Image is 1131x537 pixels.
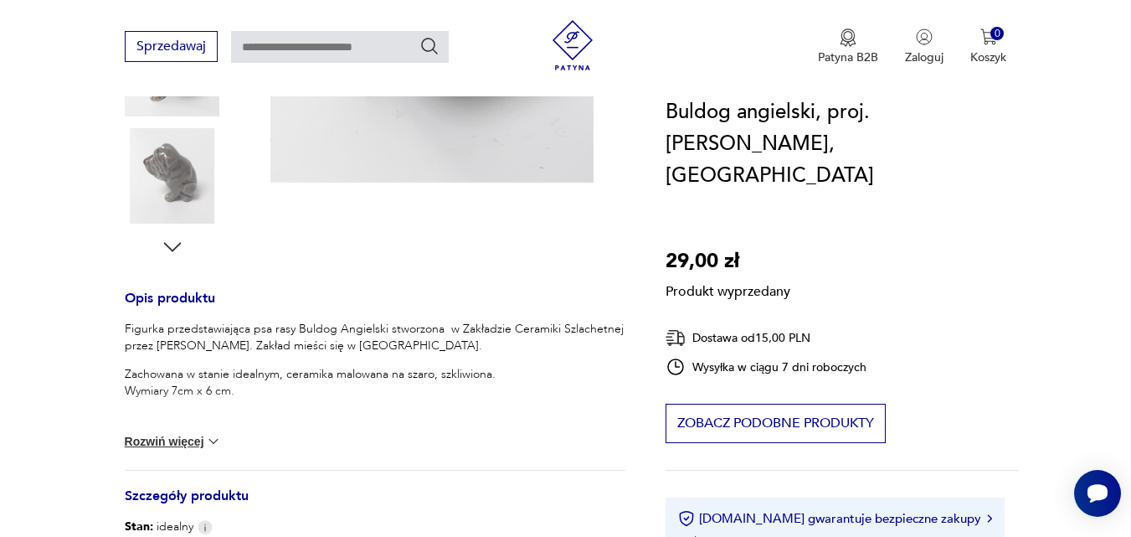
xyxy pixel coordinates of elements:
p: Zachowana w stanie idealnym, ceramika malowana na szaro, szkliwiona. Wymiary 7cm x 6 cm. [125,366,625,400]
img: Ikona certyfikatu [678,510,695,527]
div: 0 [990,27,1005,41]
button: [DOMAIN_NAME] gwarantuje bezpieczne zakupy [678,510,992,527]
div: Wysyłka w ciągu 7 dni roboczych [666,357,866,377]
button: Zaloguj [905,28,943,65]
h1: Buldog angielski, proj.[PERSON_NAME], [GEOGRAPHIC_DATA] [666,96,1019,192]
img: Ikona medalu [840,28,856,47]
img: Ikona koszyka [980,28,997,45]
button: Rozwiń więcej [125,433,222,450]
button: Zobacz podobne produkty [666,404,886,443]
p: Figurka przedstawiająca psa rasy Buldog Angielski stworzona w Zakładzie Ceramiki Szlachetnej prze... [125,321,625,354]
span: idealny [125,519,193,535]
button: Patyna B2B [818,28,878,65]
h3: Szczegóły produktu [125,491,625,519]
img: chevron down [205,433,222,450]
button: Szukaj [419,36,440,56]
p: Koszyk [970,49,1006,65]
a: Sprzedawaj [125,42,218,54]
button: Sprzedawaj [125,31,218,62]
a: Ikona medaluPatyna B2B [818,28,878,65]
p: Zaloguj [905,49,943,65]
p: Patyna B2B [818,49,878,65]
div: Dostawa od 15,00 PLN [666,328,866,349]
img: Ikona strzałki w prawo [987,514,992,523]
p: 29,00 zł [666,245,790,277]
p: Produkt wyprzedany [666,277,790,301]
b: Stan: [125,519,153,534]
iframe: Smartsupp widget button [1074,470,1121,517]
img: Info icon [198,520,213,534]
h3: Opis produktu [125,293,625,321]
img: Patyna - sklep z meblami i dekoracjami vintage [548,20,598,70]
button: 0Koszyk [970,28,1006,65]
img: Ikonka użytkownika [916,28,933,45]
img: Ikona dostawy [666,328,686,349]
